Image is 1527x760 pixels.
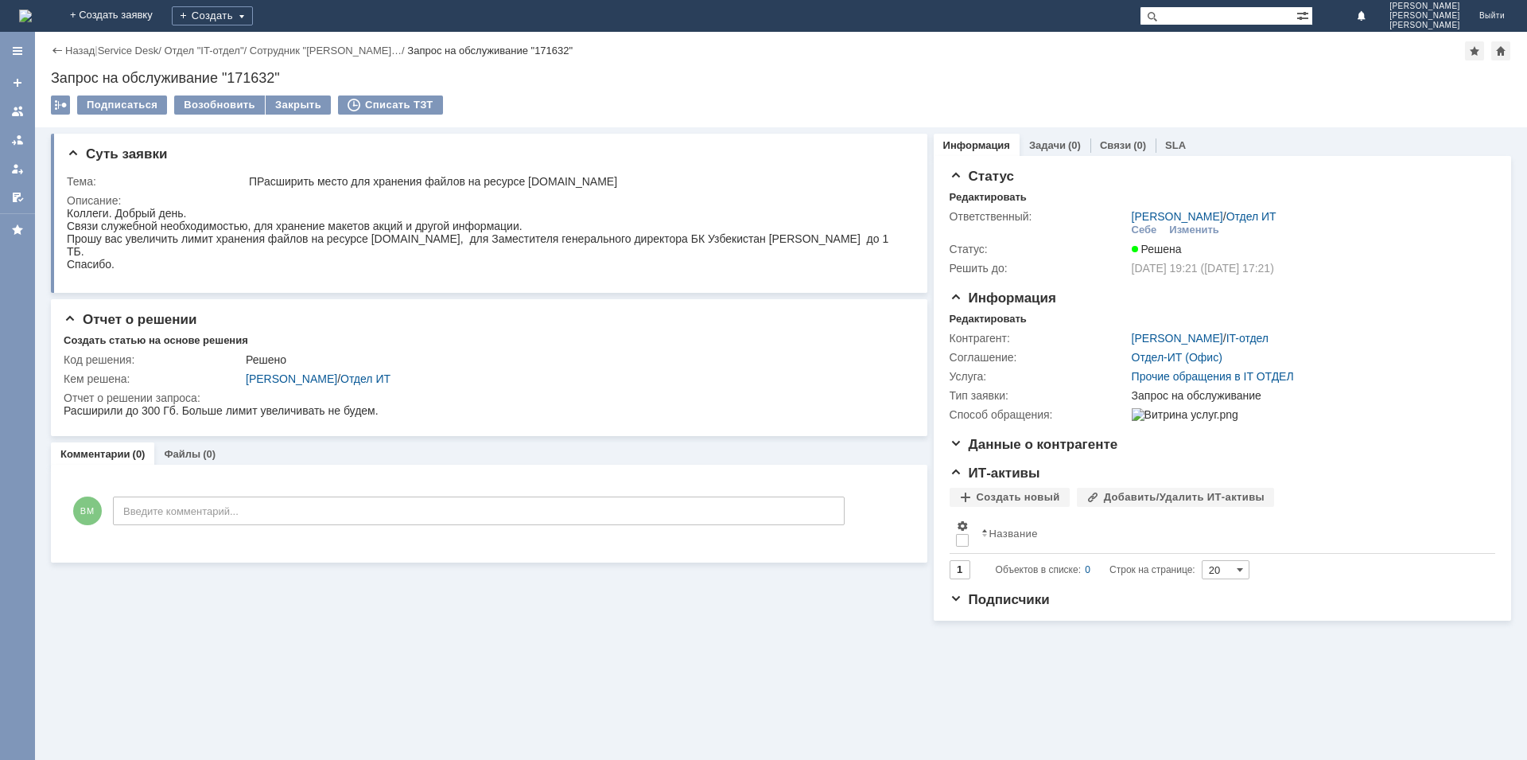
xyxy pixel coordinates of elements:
[64,392,906,404] div: Отчет о решении запроса:
[950,332,1129,345] div: Контрагент:
[64,334,248,347] div: Создать статью на основе решения
[5,185,30,210] a: Мои согласования
[950,243,1129,255] div: Статус:
[943,139,1010,151] a: Информация
[1132,408,1238,421] img: Витрина услуг.png
[950,389,1129,402] div: Тип заявки:
[1226,332,1269,345] a: IT-отдел
[950,262,1129,275] div: Решить до:
[1389,21,1460,30] span: [PERSON_NAME]
[249,175,903,188] div: ПРасширить место для хранения файлов на ресурсе [DOMAIN_NAME]
[164,45,243,57] a: Отдел "IT-отдел"
[98,45,165,57] div: /
[64,353,243,366] div: Код решения:
[1132,332,1223,345] a: [PERSON_NAME]
[19,10,32,22] a: Перейти на домашнюю страницу
[1029,139,1066,151] a: Задачи
[1132,262,1274,275] span: [DATE] 19:21 ([DATE] 17:21)
[95,44,97,56] div: |
[1132,389,1487,402] div: Запрос на обслуживание
[5,127,30,153] a: Заявки в моей ответственности
[950,370,1129,383] div: Услуга:
[1226,210,1276,223] a: Отдел ИТ
[65,45,95,57] a: Назад
[246,372,903,385] div: /
[67,175,246,188] div: Тема:
[1169,224,1219,236] div: Изменить
[73,497,102,525] span: ВМ
[1165,139,1186,151] a: SLA
[67,194,906,207] div: Описание:
[1389,2,1460,11] span: [PERSON_NAME]
[950,290,1056,306] span: Информация
[19,10,32,22] img: logo
[5,156,30,181] a: Мои заявки
[950,313,1027,325] div: Редактировать
[950,466,1040,481] span: ИТ-активы
[1132,210,1276,223] div: /
[1132,351,1222,364] a: Отдел-ИТ (Офис)
[950,210,1129,223] div: Ответственный:
[950,437,1118,452] span: Данные о контрагенте
[1132,370,1294,383] a: Прочие обращения в IT ОТДЕЛ
[989,528,1038,540] div: Название
[1389,11,1460,21] span: [PERSON_NAME]
[246,372,337,385] a: [PERSON_NAME]
[956,520,969,532] span: Настройки
[250,45,402,57] a: Сотрудник "[PERSON_NAME]…
[164,45,249,57] div: /
[996,564,1081,575] span: Объектов в списке:
[164,448,200,460] a: Файлы
[98,45,159,57] a: Service Desk
[5,70,30,95] a: Создать заявку
[950,351,1129,364] div: Соглашение:
[246,353,903,366] div: Решено
[1100,139,1131,151] a: Связи
[1132,224,1157,236] div: Себе
[1085,560,1090,579] div: 0
[64,312,196,327] span: Отчет о решении
[1465,41,1484,60] div: Добавить в избранное
[950,408,1129,421] div: Способ обращения:
[950,191,1027,204] div: Редактировать
[950,169,1014,184] span: Статус
[172,6,253,25] div: Создать
[133,448,146,460] div: (0)
[1132,332,1269,345] div: /
[950,592,1050,607] span: Подписчики
[1132,210,1223,223] a: [PERSON_NAME]
[51,95,70,115] div: Работа с массовостью
[5,99,30,124] a: Заявки на командах
[1068,139,1081,151] div: (0)
[1132,243,1182,255] span: Решена
[407,45,573,57] div: Запрос на обслуживание "171632"
[51,70,1511,86] div: Запрос на обслуживание "171632"
[64,372,243,385] div: Кем решена:
[250,45,408,57] div: /
[340,372,390,385] a: Отдел ИТ
[996,560,1195,579] i: Строк на странице:
[60,448,130,460] a: Комментарии
[67,146,167,162] span: Суть заявки
[975,513,1482,554] th: Название
[1296,7,1312,22] span: Расширенный поиск
[203,448,216,460] div: (0)
[1491,41,1510,60] div: Сделать домашней страницей
[1133,139,1146,151] div: (0)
